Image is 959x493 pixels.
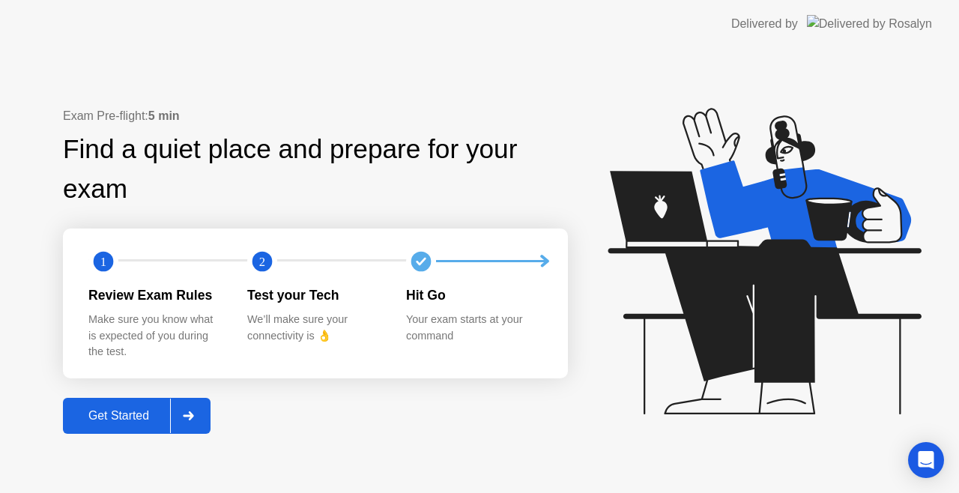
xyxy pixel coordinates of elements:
[908,442,944,478] div: Open Intercom Messenger
[259,254,265,268] text: 2
[63,107,568,125] div: Exam Pre-flight:
[807,15,932,32] img: Delivered by Rosalyn
[63,398,211,434] button: Get Started
[88,285,223,305] div: Review Exam Rules
[406,285,541,305] div: Hit Go
[247,312,382,344] div: We’ll make sure your connectivity is 👌
[88,312,223,360] div: Make sure you know what is expected of you during the test.
[63,130,568,209] div: Find a quiet place and prepare for your exam
[731,15,798,33] div: Delivered by
[67,409,170,423] div: Get Started
[100,254,106,268] text: 1
[247,285,382,305] div: Test your Tech
[406,312,541,344] div: Your exam starts at your command
[148,109,180,122] b: 5 min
